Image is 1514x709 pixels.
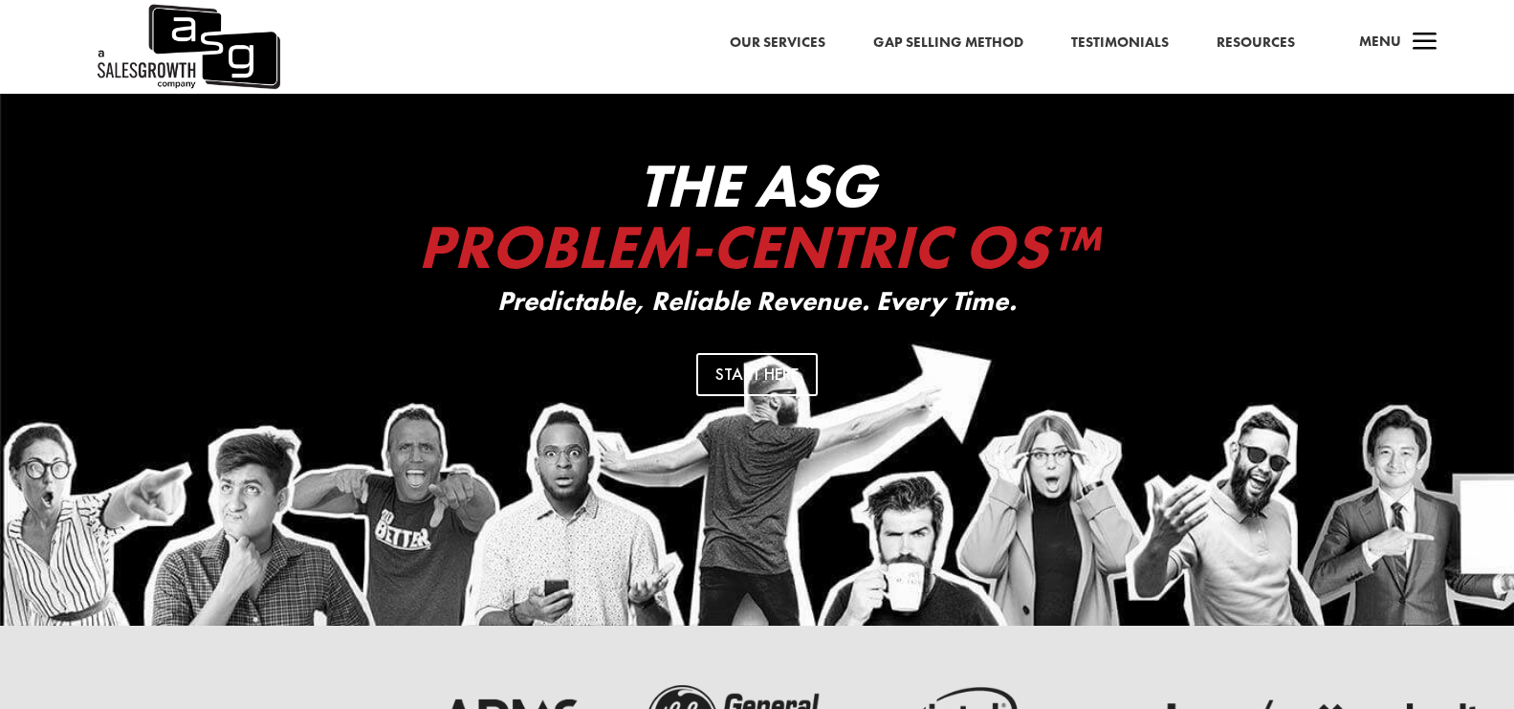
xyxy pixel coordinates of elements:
[730,31,825,55] a: Our Services
[418,208,1097,286] span: Problem-Centric OS™
[1406,24,1444,62] span: a
[375,155,1140,287] h2: The ASG
[1217,31,1295,55] a: Resources
[696,353,818,396] a: Start Here
[873,31,1023,55] a: Gap Selling Method
[375,287,1140,317] p: Predictable, Reliable Revenue. Every Time.
[1071,31,1169,55] a: Testimonials
[1359,32,1401,51] span: Menu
